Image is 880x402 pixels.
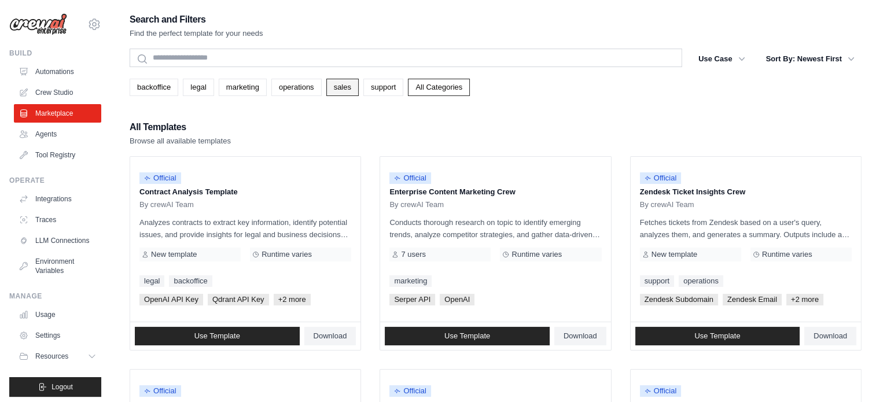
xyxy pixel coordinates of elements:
[554,327,606,345] a: Download
[14,62,101,81] a: Automations
[139,294,203,305] span: OpenAI API Key
[389,275,432,287] a: marketing
[274,294,311,305] span: +2 more
[304,327,356,345] a: Download
[640,385,682,397] span: Official
[389,216,601,241] p: Conducts thorough research on topic to identify emerging trends, analyze competitor strategies, a...
[14,125,101,143] a: Agents
[169,275,212,287] a: backoffice
[135,327,300,345] a: Use Template
[262,250,312,259] span: Runtime varies
[9,13,67,35] img: Logo
[14,305,101,324] a: Usage
[139,186,351,198] p: Contract Analysis Template
[385,327,550,345] a: Use Template
[635,327,800,345] a: Use Template
[363,79,403,96] a: support
[691,49,752,69] button: Use Case
[14,104,101,123] a: Marketplace
[762,250,812,259] span: Runtime varies
[183,79,213,96] a: legal
[14,211,101,229] a: Traces
[389,172,431,184] span: Official
[640,186,852,198] p: Zendesk Ticket Insights Crew
[389,385,431,397] span: Official
[208,294,269,305] span: Qdrant API Key
[640,216,852,241] p: Fetches tickets from Zendesk based on a user's query, analyzes them, and generates a summary. Out...
[640,172,682,184] span: Official
[219,79,267,96] a: marketing
[679,275,723,287] a: operations
[389,200,444,209] span: By crewAI Team
[194,331,240,341] span: Use Template
[759,49,861,69] button: Sort By: Newest First
[651,250,697,259] span: New template
[130,135,231,147] p: Browse all available templates
[130,28,263,39] p: Find the perfect template for your needs
[813,331,847,341] span: Download
[130,119,231,135] h2: All Templates
[723,294,782,305] span: Zendesk Email
[51,382,73,392] span: Logout
[786,294,823,305] span: +2 more
[694,331,740,341] span: Use Template
[440,294,474,305] span: OpenAI
[9,292,101,301] div: Manage
[389,294,435,305] span: Serper API
[326,79,359,96] a: sales
[130,79,178,96] a: backoffice
[14,347,101,366] button: Resources
[139,275,164,287] a: legal
[139,385,181,397] span: Official
[804,327,856,345] a: Download
[640,294,718,305] span: Zendesk Subdomain
[14,190,101,208] a: Integrations
[14,146,101,164] a: Tool Registry
[511,250,562,259] span: Runtime varies
[564,331,597,341] span: Download
[9,377,101,397] button: Logout
[14,231,101,250] a: LLM Connections
[389,186,601,198] p: Enterprise Content Marketing Crew
[35,352,68,361] span: Resources
[14,252,101,280] a: Environment Variables
[139,172,181,184] span: Official
[151,250,197,259] span: New template
[139,216,351,241] p: Analyzes contracts to extract key information, identify potential issues, and provide insights fo...
[9,49,101,58] div: Build
[271,79,322,96] a: operations
[130,12,263,28] h2: Search and Filters
[14,326,101,345] a: Settings
[14,83,101,102] a: Crew Studio
[139,200,194,209] span: By crewAI Team
[640,275,674,287] a: support
[408,79,470,96] a: All Categories
[401,250,426,259] span: 7 users
[640,200,694,209] span: By crewAI Team
[444,331,490,341] span: Use Template
[9,176,101,185] div: Operate
[314,331,347,341] span: Download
